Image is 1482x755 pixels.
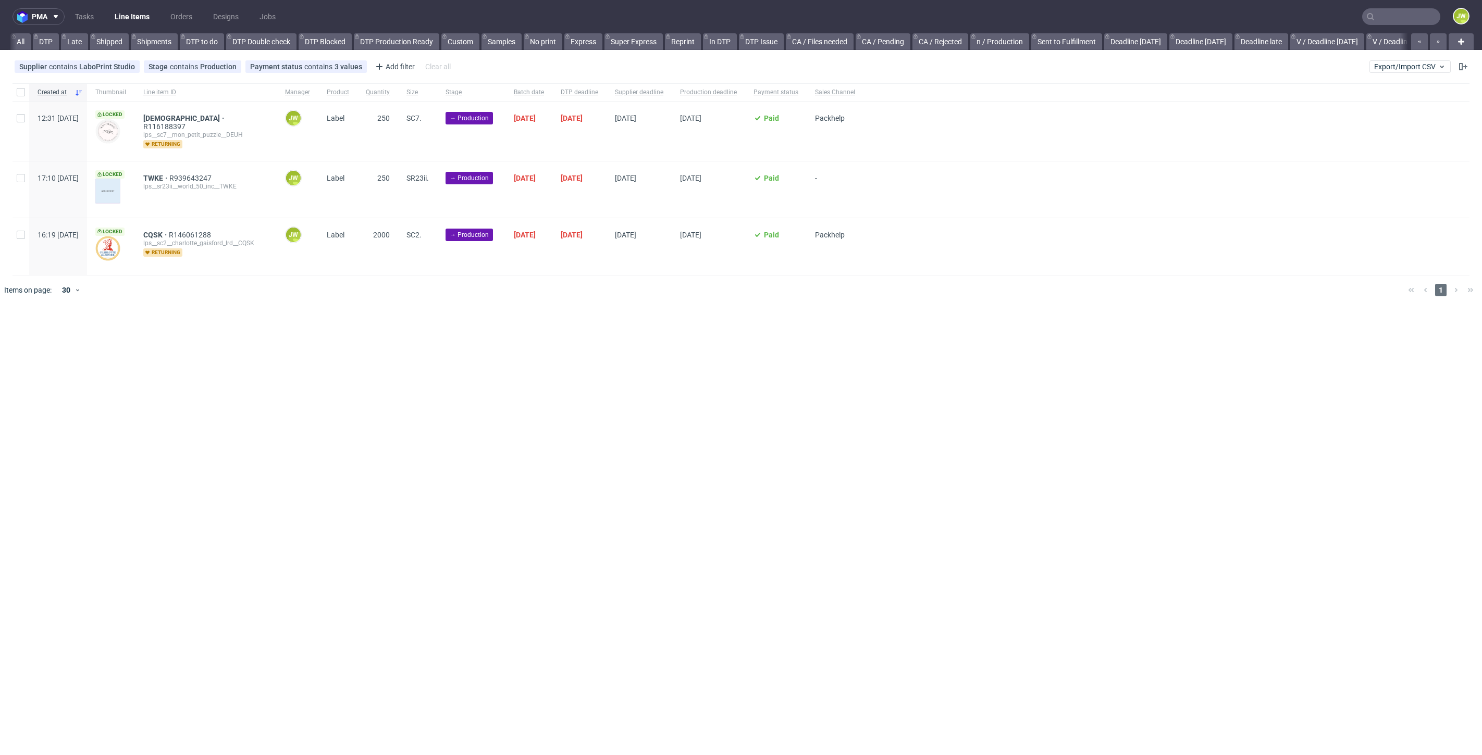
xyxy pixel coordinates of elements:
a: All [10,33,31,50]
span: Export/Import CSV [1374,62,1446,71]
span: Sales Channel [815,88,855,97]
div: Add filter [371,58,417,75]
span: returning [143,140,182,148]
a: R146061288 [169,231,213,239]
figcaption: JW [1454,9,1468,23]
span: 250 [377,174,390,182]
span: Supplier deadline [615,88,663,97]
a: Custom [441,33,479,50]
img: version_two_editor_design.png [95,179,120,204]
a: Sent to Fulfillment [1031,33,1102,50]
span: contains [49,62,79,71]
span: Label [327,231,344,239]
a: V / Deadline [DATE] [1366,33,1440,50]
span: Locked [95,110,125,119]
span: contains [170,62,200,71]
span: Paid [764,231,779,239]
span: Quantity [366,88,390,97]
span: 2000 [373,231,390,239]
div: 30 [56,283,75,297]
div: 3 values [335,62,362,71]
span: SC2. [406,231,422,239]
span: Line item ID [143,88,268,97]
span: [DATE] [561,114,583,122]
span: Payment status [754,88,798,97]
figcaption: JW [286,171,301,185]
button: pma [13,8,65,25]
a: DTP Double check [226,33,297,50]
img: version_two_editor_design.png [95,236,120,261]
a: DTP Blocked [299,33,352,50]
span: Label [327,174,344,182]
a: Reprint [665,33,701,50]
a: Designs [207,8,245,25]
span: Packhelp [815,231,845,239]
span: TWKE [143,174,169,182]
span: [DATE] [514,231,536,239]
span: R939643247 [169,174,214,182]
a: Shipped [90,33,129,50]
span: Batch date [514,88,544,97]
span: 17:10 [DATE] [38,174,79,182]
span: Supplier [19,62,49,71]
span: 16:19 [DATE] [38,231,79,239]
span: [DATE] [680,174,701,182]
a: Late [61,33,88,50]
a: Orders [164,8,199,25]
span: Paid [764,114,779,122]
a: DTP to do [180,33,224,50]
span: SC7. [406,114,422,122]
a: [DEMOGRAPHIC_DATA] [143,114,226,122]
span: Thumbnail [95,88,127,97]
figcaption: JW [286,111,301,125]
span: Stage [446,88,497,97]
span: [DATE] [680,231,701,239]
span: Locked [95,228,125,236]
span: Locked [95,170,125,179]
span: Manager [285,88,310,97]
span: → Production [450,230,489,240]
div: Production [200,62,237,71]
span: returning [143,248,182,257]
span: [DATE] [615,231,636,239]
a: n / Production [970,33,1029,50]
span: Label [327,114,344,122]
span: [DATE] [561,231,583,239]
a: Super Express [604,33,663,50]
a: Jobs [253,8,282,25]
a: Tasks [69,8,100,25]
a: Deadline [DATE] [1169,33,1232,50]
span: Stage [149,62,170,71]
figcaption: JW [286,228,301,242]
a: CA / Files needed [786,33,854,50]
a: Express [564,33,602,50]
span: Size [406,88,429,97]
img: version_two_editor_design.png [95,119,120,144]
a: DTP Production Ready [354,33,439,50]
span: 250 [377,114,390,122]
div: lps__sr23ii__world_50_inc__TWKE [143,182,268,191]
a: R116188397 [143,122,188,131]
span: Paid [764,174,779,182]
span: [DATE] [615,174,636,182]
span: contains [304,62,335,71]
div: Clear all [423,59,453,74]
img: logo [17,11,32,23]
span: pma [32,13,47,20]
span: [DATE] [514,114,536,122]
span: Product [327,88,349,97]
a: V / Deadline [DATE] [1290,33,1364,50]
span: [DATE] [680,114,701,122]
a: CA / Rejected [912,33,968,50]
span: → Production [450,114,489,123]
a: In DTP [703,33,737,50]
span: Production deadline [680,88,737,97]
span: [DATE] [514,174,536,182]
a: CQSK [143,231,169,239]
span: SR23ii. [406,174,429,182]
button: Export/Import CSV [1369,60,1451,73]
span: Payment status [250,62,304,71]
